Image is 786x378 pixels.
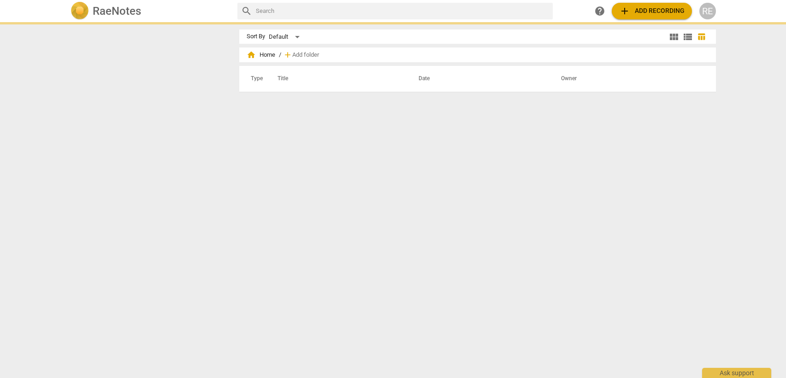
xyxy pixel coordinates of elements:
[612,3,692,19] button: Upload
[93,5,141,18] h2: RaeNotes
[256,4,549,18] input: Search
[591,3,608,19] a: Help
[667,30,681,44] button: Tile view
[681,30,695,44] button: List view
[247,50,256,59] span: home
[241,6,252,17] span: search
[71,2,89,20] img: Logo
[697,32,706,41] span: table_chart
[619,6,630,17] span: add
[71,2,230,20] a: LogoRaeNotes
[408,66,550,92] th: Date
[247,33,265,40] div: Sort By
[292,52,319,59] span: Add folder
[269,30,303,44] div: Default
[279,52,281,59] span: /
[682,31,693,42] span: view_list
[247,50,275,59] span: Home
[619,6,685,17] span: Add recording
[266,66,408,92] th: Title
[695,30,709,44] button: Table view
[550,66,706,92] th: Owner
[699,3,716,19] button: RE
[594,6,605,17] span: help
[283,50,292,59] span: add
[243,66,266,92] th: Type
[702,368,771,378] div: Ask support
[668,31,680,42] span: view_module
